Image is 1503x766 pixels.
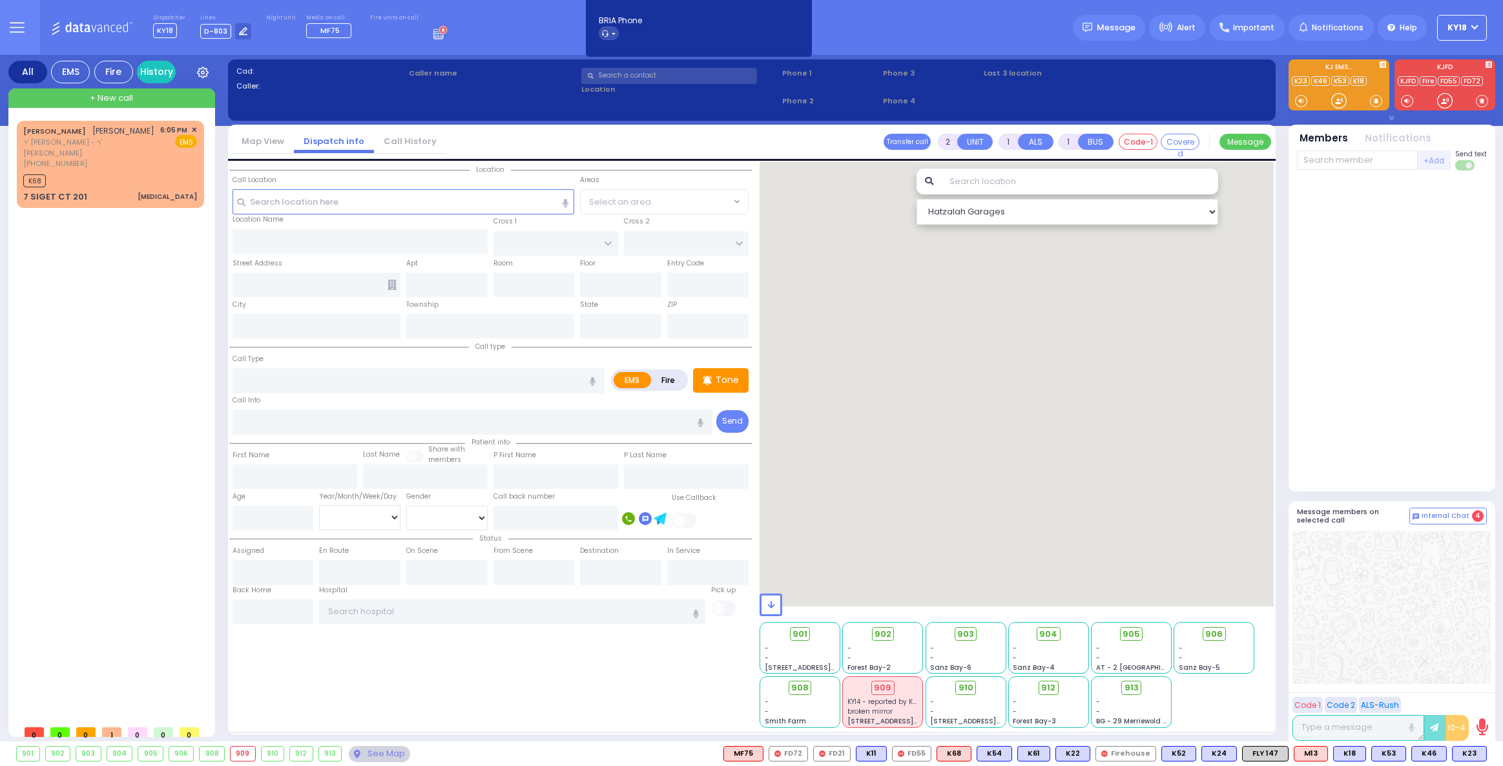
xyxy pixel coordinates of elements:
[473,533,508,543] span: Status
[847,697,922,707] span: KY14 - reported by K90
[1297,508,1409,524] h5: Message members on selected call
[406,546,438,556] label: On Scene
[23,126,86,136] a: [PERSON_NAME]
[1179,663,1220,672] span: Sanz Bay-5
[1161,746,1196,761] div: BLS
[1455,149,1487,159] span: Send text
[847,653,851,663] span: -
[650,372,687,388] label: Fire
[1161,134,1199,150] button: Covered
[1325,697,1357,713] button: Code 2
[23,137,156,158] span: ר' [PERSON_NAME] - ר' [PERSON_NAME]
[1472,510,1484,522] span: 4
[1205,628,1223,641] span: 906
[984,68,1125,79] label: Last 3 location
[624,216,650,227] label: Cross 2
[319,492,400,502] div: Year/Month/Week/Day
[469,342,512,351] span: Call type
[624,450,667,461] label: P Last Name
[493,546,533,556] label: From Scene
[374,135,446,147] a: Call History
[1437,15,1487,41] button: KY18
[493,216,517,227] label: Cross 1
[711,585,736,595] label: Pick up
[428,444,465,454] small: Share with
[428,455,461,464] span: members
[128,727,147,737] span: 0
[233,450,269,461] label: First Name
[1292,76,1310,86] a: K23
[51,19,137,36] img: Logo
[723,746,763,761] div: ALS
[957,134,993,150] button: UNIT
[409,68,577,79] label: Caller name
[23,191,87,203] div: 7 SIGET CT 201
[1333,746,1366,761] div: K18
[1351,76,1367,86] a: K18
[930,697,934,707] span: -
[320,25,340,36] span: MF75
[847,716,969,726] span: [STREET_ADDRESS][PERSON_NAME]
[1013,707,1017,716] span: -
[1371,746,1406,761] div: BLS
[769,746,808,761] div: FD72
[580,300,598,310] label: State
[1452,746,1487,761] div: K23
[1013,697,1017,707] span: -
[1461,76,1483,86] a: FD72
[599,15,642,26] span: BRIA Phone
[672,493,716,503] label: Use Callback
[23,174,46,187] span: K68
[153,14,185,22] label: Dispatcher
[175,135,197,148] span: EMS
[233,300,246,310] label: City
[1055,746,1090,761] div: K22
[1289,64,1389,73] label: KJ EMS...
[581,84,778,95] label: Location
[1201,746,1237,761] div: K24
[1300,131,1348,146] button: Members
[23,158,87,169] span: [PHONE_NUMBER]
[1161,746,1196,761] div: K52
[580,546,619,556] label: Destination
[1095,746,1156,761] div: Firehouse
[819,750,825,757] img: red-radio-icon.svg
[1394,64,1495,73] label: KJFD
[138,747,163,761] div: 905
[233,585,271,595] label: Back Home
[319,747,342,761] div: 913
[1055,746,1090,761] div: BLS
[957,628,974,641] span: 903
[46,747,70,761] div: 902
[930,643,934,653] span: -
[1101,750,1108,757] img: red-radio-icon.svg
[1017,746,1050,761] div: K61
[782,68,878,79] span: Phone 1
[930,663,971,672] span: Sanz Bay-6
[233,258,282,269] label: Street Address
[1013,716,1056,726] span: Forest Bay-3
[1359,697,1401,713] button: ALS-Rush
[92,125,154,136] span: [PERSON_NAME]
[856,746,887,761] div: K11
[977,746,1012,761] div: K54
[765,663,887,672] span: [STREET_ADDRESS][PERSON_NAME]
[102,727,121,737] span: 1
[892,746,931,761] div: FD55
[793,628,807,641] span: 901
[90,92,133,105] span: + New call
[1455,159,1476,172] label: Turn off text
[1096,716,1168,726] span: BG - 29 Merriewold S.
[1292,697,1323,713] button: Code 1
[1333,746,1366,761] div: BLS
[1018,134,1053,150] button: ALS
[370,14,419,22] label: Fire units on call
[930,716,1052,726] span: [STREET_ADDRESS][PERSON_NAME]
[1017,746,1050,761] div: BLS
[233,175,276,185] label: Call Location
[1125,681,1139,694] span: 913
[1013,643,1017,653] span: -
[1119,134,1157,150] button: Code-1
[1294,746,1328,761] div: M13
[17,747,39,761] div: 901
